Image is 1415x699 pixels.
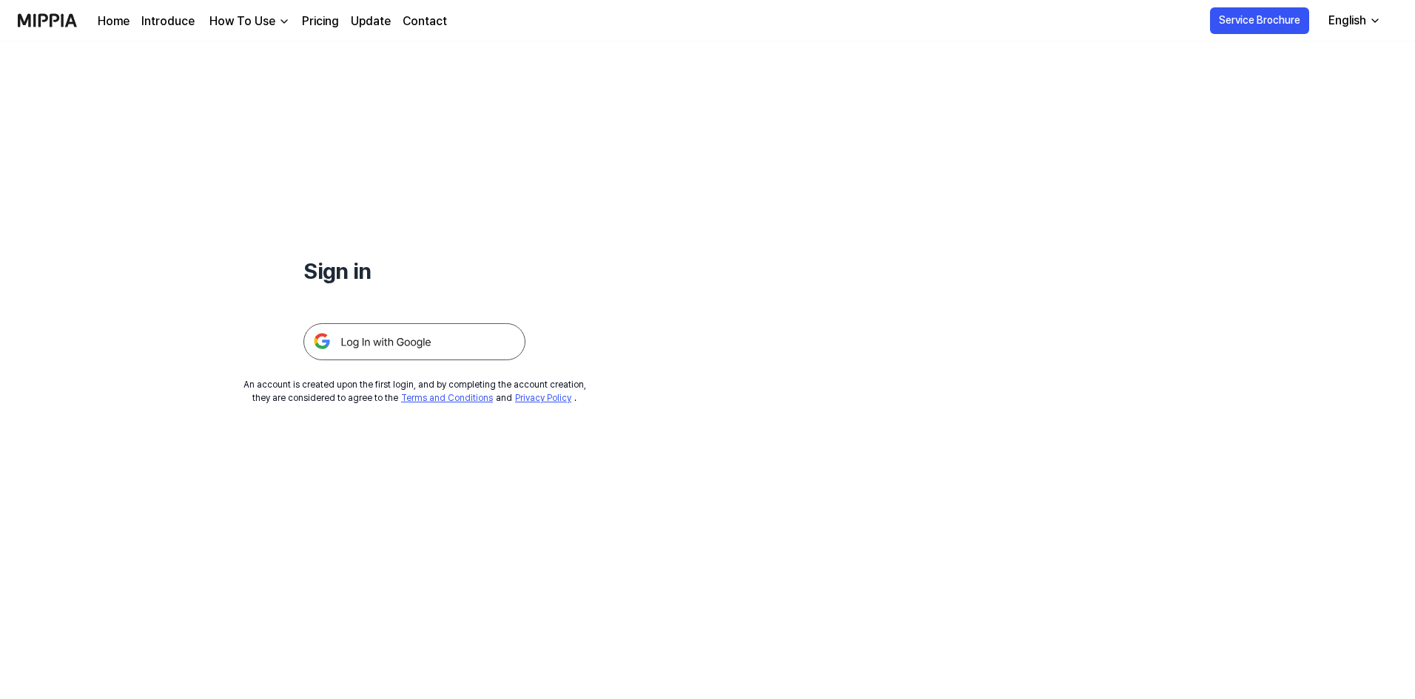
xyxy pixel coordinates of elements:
[206,13,278,30] div: How To Use
[141,13,195,30] a: Introduce
[303,254,525,288] h1: Sign in
[206,13,290,30] button: How To Use
[1317,6,1390,36] button: English
[351,13,391,30] a: Update
[1325,12,1369,30] div: English
[243,378,586,405] div: An account is created upon the first login, and by completing the account creation, they are cons...
[98,13,130,30] a: Home
[302,13,339,30] a: Pricing
[515,393,571,403] a: Privacy Policy
[403,13,447,30] a: Contact
[401,393,493,403] a: Terms and Conditions
[278,16,290,27] img: down
[1210,7,1309,34] button: Service Brochure
[303,323,525,360] img: 구글 로그인 버튼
